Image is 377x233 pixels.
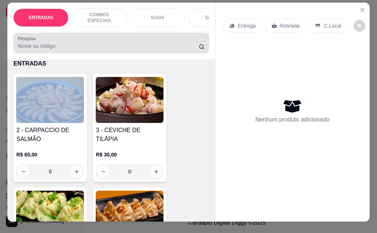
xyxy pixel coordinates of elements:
[356,4,368,16] button: Close
[18,42,199,50] input: Pesquisa
[96,77,163,123] img: product-image
[151,15,164,21] p: SUSHI
[16,151,84,158] p: R$ 65,00
[78,12,120,24] p: COMBOS ESPECIAIS
[256,115,330,124] p: Nenhum produto adicionado
[18,166,29,177] button: decrease-product-quantity
[97,166,109,177] button: decrease-product-quantity
[353,20,365,32] button: decrease-product-quantity
[96,151,163,158] p: R$ 30,00
[71,166,82,177] button: increase-product-quantity
[205,15,226,21] p: SASHIMIS
[18,35,38,42] label: Pesquisa
[238,22,256,29] p: Entrega
[324,22,341,29] p: C.Local
[13,59,209,68] p: ENTRADAS
[96,126,163,144] h4: 3 - CEVICHE DE TILÁPIA
[16,126,84,144] h4: 2 - CARPACCIO DE SALMÃO
[150,166,162,177] button: increase-product-quantity
[16,77,84,123] img: product-image
[29,15,53,21] p: ENTRADAS
[280,22,300,29] p: Retirada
